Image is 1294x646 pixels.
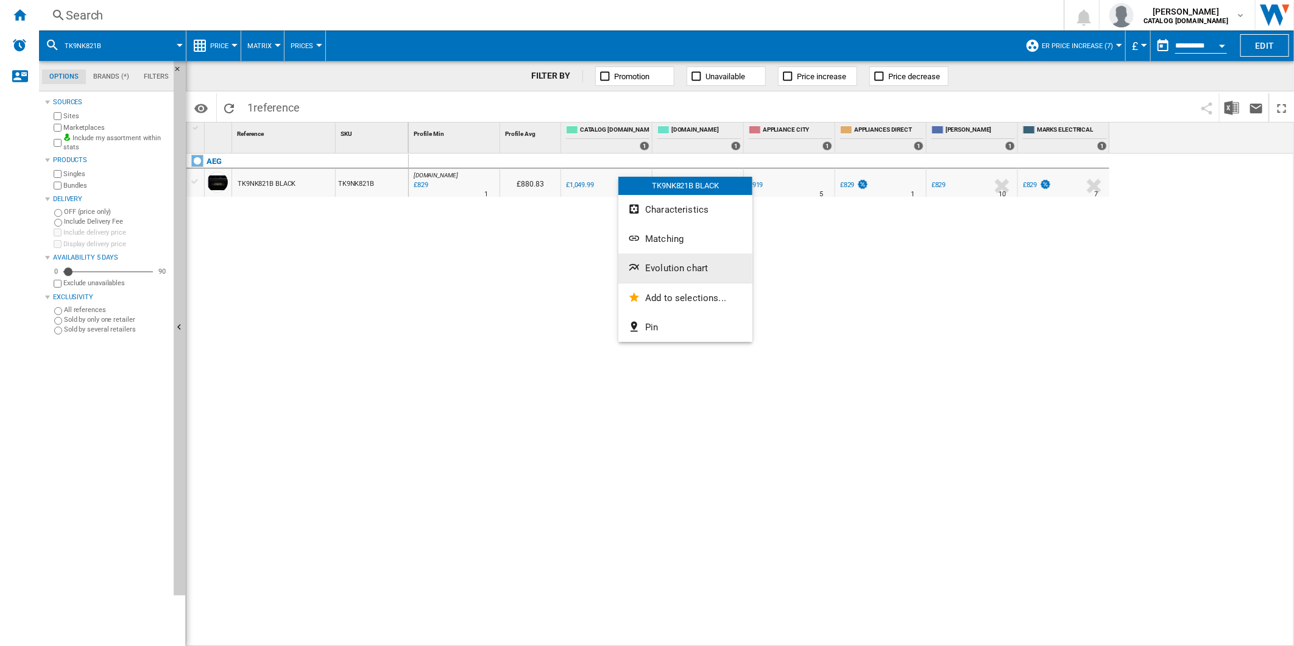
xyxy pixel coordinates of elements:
[618,254,752,283] button: Evolution chart
[645,263,708,274] span: Evolution chart
[645,233,684,244] span: Matching
[645,293,726,303] span: Add to selections...
[618,195,752,224] button: Characteristics
[618,283,752,313] button: Add to selections...
[618,224,752,254] button: Matching
[618,313,752,342] button: Pin...
[618,177,752,195] div: TK9NK821B BLACK
[645,204,709,215] span: Characteristics
[645,322,658,333] span: Pin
